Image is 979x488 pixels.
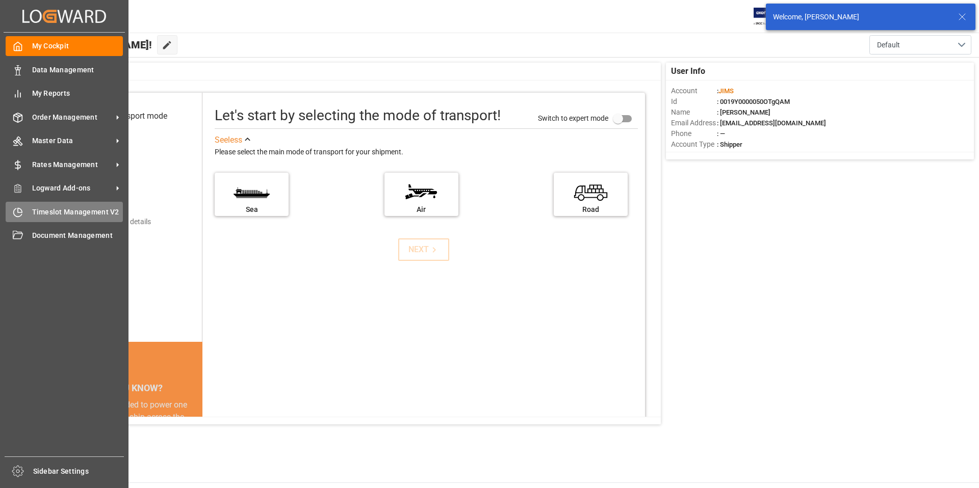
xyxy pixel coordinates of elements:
[671,65,705,77] span: User Info
[559,204,623,215] div: Road
[671,128,717,139] span: Phone
[717,130,725,138] span: : —
[671,118,717,128] span: Email Address
[42,35,152,55] span: Hello [PERSON_NAME]!
[67,399,190,472] div: The energy needed to power one large container ship across the ocean in a single day is the same ...
[32,112,113,123] span: Order Management
[32,65,123,75] span: Data Management
[32,41,123,51] span: My Cockpit
[220,204,284,215] div: Sea
[32,230,123,241] span: Document Management
[33,466,124,477] span: Sidebar Settings
[538,114,608,122] span: Switch to expert mode
[717,109,770,116] span: : [PERSON_NAME]
[6,84,123,103] a: My Reports
[32,135,113,146] span: Master Data
[877,40,900,50] span: Default
[6,202,123,222] a: Timeslot Management V2
[718,87,734,95] span: JIMS
[754,8,789,25] img: Exertis%20JAM%20-%20Email%20Logo.jpg_1722504956.jpg
[717,141,742,148] span: : Shipper
[215,146,638,158] div: Please select the main mode of transport for your shipment.
[671,107,717,118] span: Name
[32,207,123,218] span: Timeslot Management V2
[6,60,123,79] a: Data Management
[6,36,123,56] a: My Cockpit
[32,159,113,170] span: Rates Management
[32,183,113,194] span: Logward Add-ons
[408,243,440,256] div: NEXT
[188,399,202,484] button: next slide / item
[717,98,790,105] span: : 0019Y0000050OTgQAM
[671,139,717,150] span: Account Type
[671,86,717,96] span: Account
[717,119,826,127] span: : [EMAIL_ADDRESS][DOMAIN_NAME]
[215,105,501,126] div: Let's start by selecting the mode of transport!
[55,377,202,399] div: DID YOU KNOW?
[717,87,734,95] span: :
[398,238,449,261] button: NEXT
[869,35,971,55] button: open menu
[773,12,948,22] div: Welcome, [PERSON_NAME]
[215,134,242,146] div: See less
[390,204,453,215] div: Air
[32,88,123,99] span: My Reports
[671,96,717,107] span: Id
